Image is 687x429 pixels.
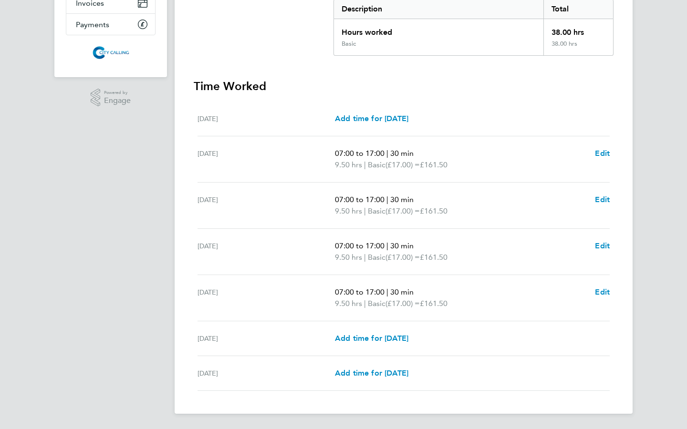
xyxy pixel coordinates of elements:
[335,113,408,124] a: Add time for [DATE]
[335,287,385,296] span: 07:00 to 17:00
[335,299,362,308] span: 9.50 hrs
[420,206,448,215] span: £161.50
[595,148,610,159] a: Edit
[198,148,335,171] div: [DATE]
[91,89,131,107] a: Powered byEngage
[198,240,335,263] div: [DATE]
[335,333,408,344] a: Add time for [DATE]
[194,79,614,94] h3: Time Worked
[595,194,610,205] a: Edit
[386,195,388,204] span: |
[543,19,613,40] div: 38.00 hrs
[335,253,362,262] span: 9.50 hrs
[385,299,420,308] span: (£17.00) =
[335,368,408,378] span: Add time for [DATE]
[335,334,408,343] span: Add time for [DATE]
[342,40,356,48] div: Basic
[368,298,385,309] span: Basic
[543,40,613,55] div: 38.00 hrs
[595,287,610,296] span: Edit
[595,195,610,204] span: Edit
[198,194,335,217] div: [DATE]
[334,19,543,40] div: Hours worked
[390,195,414,204] span: 30 min
[198,368,335,379] div: [DATE]
[368,205,385,217] span: Basic
[76,20,109,29] span: Payments
[66,45,156,60] a: Go to home page
[368,252,385,263] span: Basic
[335,160,362,169] span: 9.50 hrs
[335,149,385,158] span: 07:00 to 17:00
[335,114,408,123] span: Add time for [DATE]
[66,14,155,35] a: Payments
[385,206,420,215] span: (£17.00) =
[335,206,362,215] span: 9.50 hrs
[104,89,131,97] span: Powered by
[595,240,610,252] a: Edit
[335,241,385,250] span: 07:00 to 17:00
[420,299,448,308] span: £161.50
[198,286,335,309] div: [DATE]
[385,160,420,169] span: (£17.00) =
[364,253,366,262] span: |
[390,149,414,158] span: 30 min
[104,97,131,105] span: Engage
[420,253,448,262] span: £161.50
[335,368,408,379] a: Add time for [DATE]
[198,113,335,124] div: [DATE]
[364,206,366,215] span: |
[386,241,388,250] span: |
[595,241,610,250] span: Edit
[385,253,420,262] span: (£17.00) =
[368,159,385,171] span: Basic
[390,241,414,250] span: 30 min
[386,287,388,296] span: |
[198,333,335,344] div: [DATE]
[386,149,388,158] span: |
[595,149,610,158] span: Edit
[364,160,366,169] span: |
[364,299,366,308] span: |
[335,195,385,204] span: 07:00 to 17:00
[90,45,131,60] img: citycalling-logo-retina.png
[420,160,448,169] span: £161.50
[595,286,610,298] a: Edit
[390,287,414,296] span: 30 min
